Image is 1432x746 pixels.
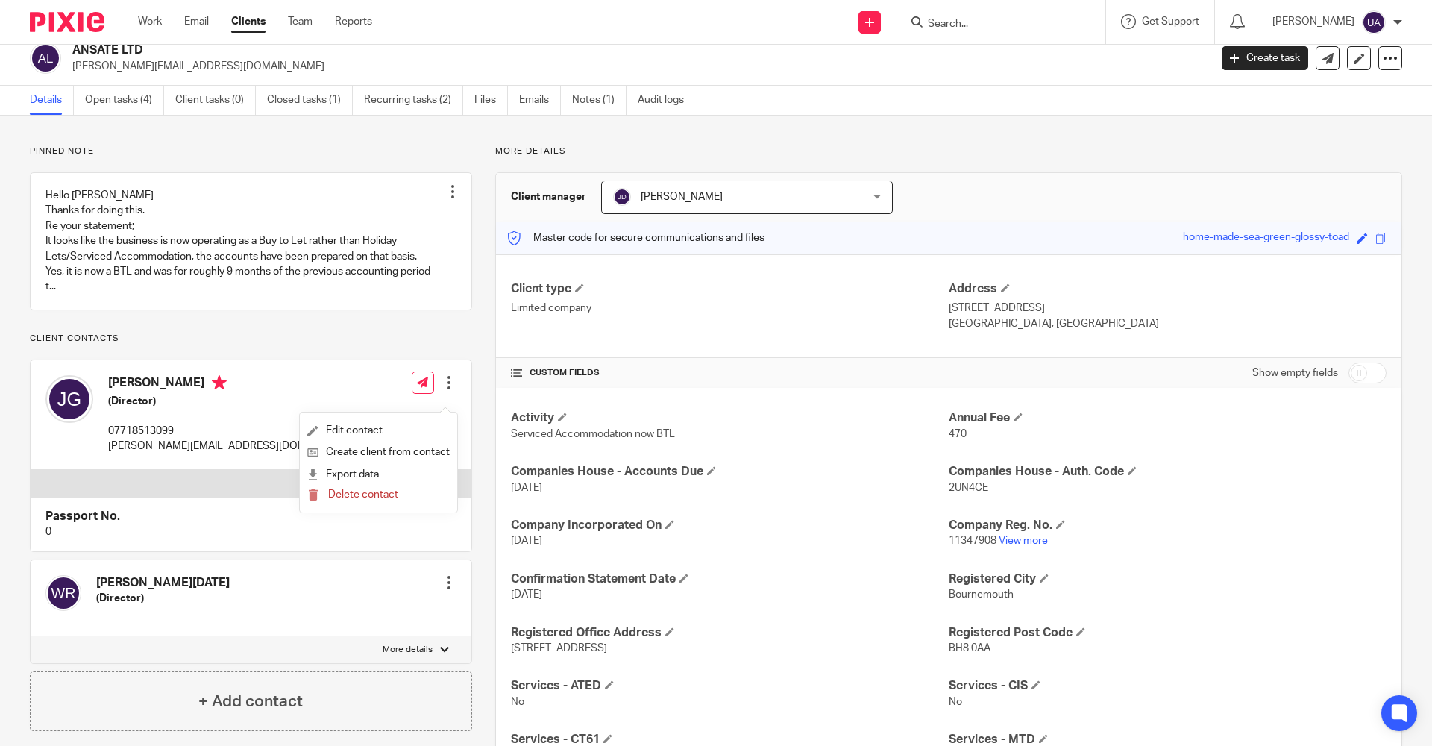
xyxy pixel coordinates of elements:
[45,375,93,423] img: svg%3E
[72,59,1199,74] p: [PERSON_NAME][EMAIL_ADDRESS][DOMAIN_NAME]
[949,483,988,493] span: 2UN4CE
[30,86,74,115] a: Details
[307,420,450,442] a: Edit contact
[30,12,104,32] img: Pixie
[96,575,230,591] h4: [PERSON_NAME][DATE]
[926,18,1061,31] input: Search
[231,14,266,29] a: Clients
[949,429,967,439] span: 470
[267,86,353,115] a: Closed tasks (1)
[72,43,974,58] h2: ANSATE LTD
[307,442,450,463] a: Create client from contact
[949,536,996,546] span: 11347908
[511,697,524,707] span: No
[949,678,1387,694] h4: Services - CIS
[949,281,1387,297] h4: Address
[1142,16,1199,27] span: Get Support
[30,333,472,345] p: Client contacts
[288,14,313,29] a: Team
[108,439,360,454] p: [PERSON_NAME][EMAIL_ADDRESS][DOMAIN_NAME]
[175,86,256,115] a: Client tasks (0)
[108,394,360,409] h5: (Director)
[638,86,695,115] a: Audit logs
[198,690,303,713] h4: + Add contact
[511,536,542,546] span: [DATE]
[1222,46,1308,70] a: Create task
[511,678,949,694] h4: Services - ATED
[307,464,450,486] a: Export data
[495,145,1402,157] p: More details
[949,571,1387,587] h4: Registered City
[383,644,433,656] p: More details
[212,375,227,390] i: Primary
[519,86,561,115] a: Emails
[511,429,675,439] span: Serviced Accommodation now BTL
[1272,14,1354,29] p: [PERSON_NAME]
[511,410,949,426] h4: Activity
[949,625,1387,641] h4: Registered Post Code
[511,589,542,600] span: [DATE]
[949,410,1387,426] h4: Annual Fee
[949,316,1387,331] p: [GEOGRAPHIC_DATA], [GEOGRAPHIC_DATA]
[613,188,631,206] img: svg%3E
[511,189,586,204] h3: Client manager
[30,43,61,74] img: svg%3E
[511,571,949,587] h4: Confirmation Statement Date
[364,86,463,115] a: Recurring tasks (2)
[45,509,456,524] h4: Passport No.
[138,14,162,29] a: Work
[1183,230,1349,247] div: home-made-sea-green-glossy-toad
[507,231,764,245] p: Master code for secure communications and files
[184,14,209,29] a: Email
[511,281,949,297] h4: Client type
[511,464,949,480] h4: Companies House - Accounts Due
[949,464,1387,480] h4: Companies House - Auth. Code
[511,301,949,316] p: Limited company
[949,697,962,707] span: No
[511,518,949,533] h4: Company Incorporated On
[999,536,1048,546] a: View more
[949,643,990,653] span: BH8 0AA
[641,192,723,202] span: [PERSON_NAME]
[45,524,456,539] p: 0
[949,518,1387,533] h4: Company Reg. No.
[949,301,1387,316] p: [STREET_ADDRESS]
[511,643,607,653] span: [STREET_ADDRESS]
[949,589,1014,600] span: Bournemouth
[1362,10,1386,34] img: svg%3E
[572,86,626,115] a: Notes (1)
[96,591,230,606] h5: (Director)
[108,375,360,394] h4: [PERSON_NAME]
[511,483,542,493] span: [DATE]
[307,486,398,505] button: Delete contact
[85,86,164,115] a: Open tasks (4)
[335,14,372,29] a: Reports
[511,367,949,379] h4: CUSTOM FIELDS
[1252,366,1338,380] label: Show empty fields
[474,86,508,115] a: Files
[328,489,398,500] span: Delete contact
[30,145,472,157] p: Pinned note
[45,575,81,611] img: svg%3E
[511,625,949,641] h4: Registered Office Address
[108,424,360,439] p: 07718513099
